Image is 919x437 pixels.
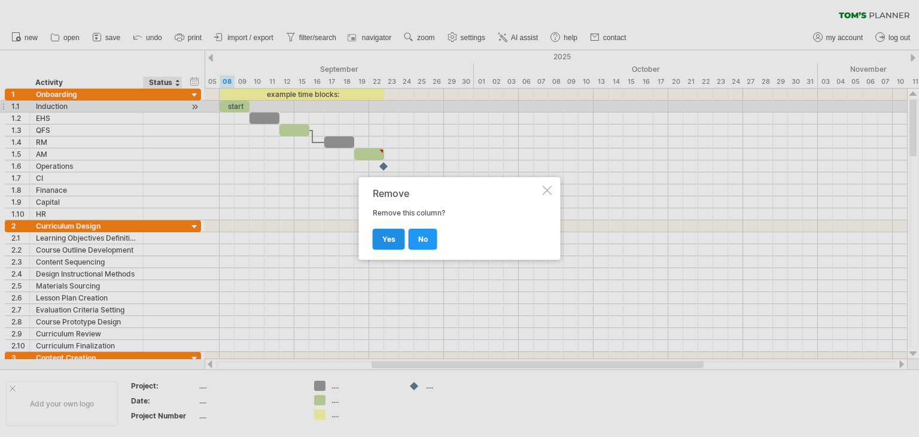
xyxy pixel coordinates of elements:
a: yes [373,229,405,250]
div: Remove this column? [373,188,540,249]
div: Remove [373,188,540,199]
span: yes [382,235,395,244]
a: no [409,229,437,250]
span: no [418,235,428,244]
